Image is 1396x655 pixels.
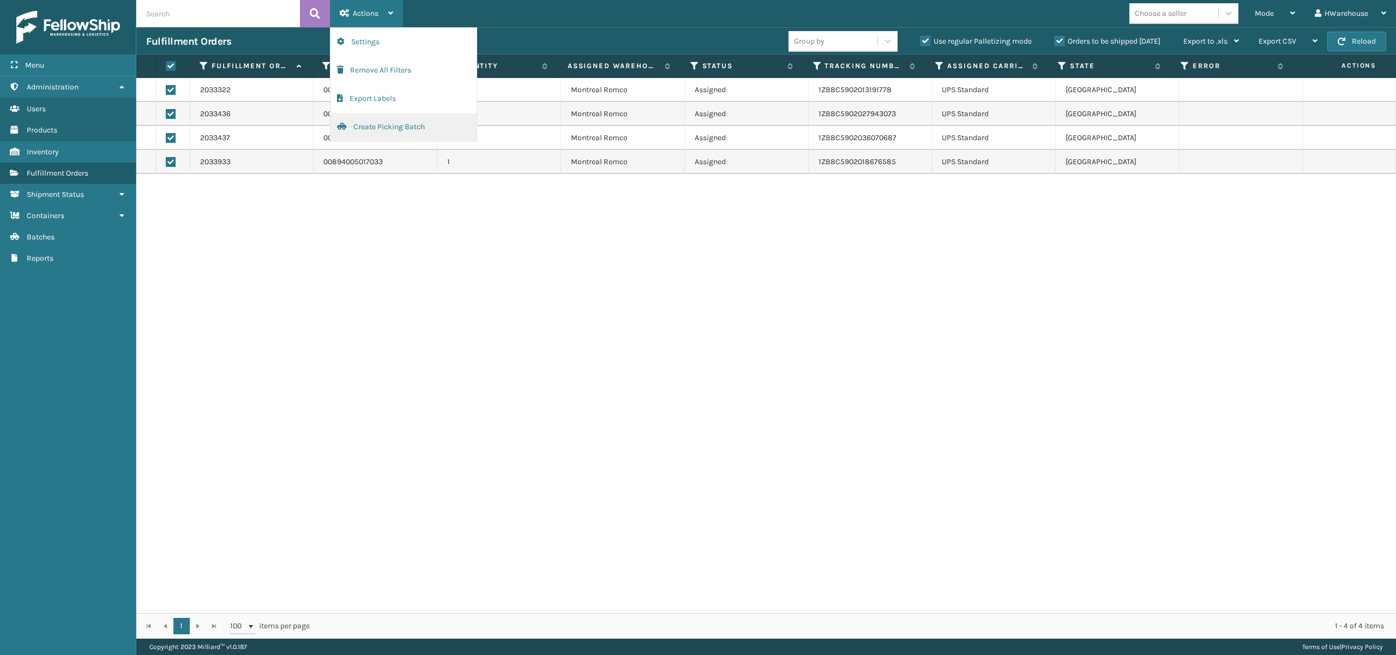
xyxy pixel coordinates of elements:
[1193,61,1272,71] label: Error
[437,150,561,174] td: 1
[200,109,231,119] a: 2033436
[330,85,477,113] button: Export Labels
[561,78,685,102] td: Montreal Remco
[314,126,437,150] td: 00894005013112
[27,125,57,135] span: Products
[932,78,1056,102] td: UPS Standard
[1056,126,1180,150] td: [GEOGRAPHIC_DATA]
[794,35,825,47] div: Group by
[702,61,782,71] label: Status
[314,150,437,174] td: 00894005017033
[932,102,1056,126] td: UPS Standard
[457,61,537,71] label: Quantity
[314,78,437,102] td: 00894005012586
[1056,78,1180,102] td: [GEOGRAPHIC_DATA]
[685,126,809,150] td: Assigned
[1070,61,1150,71] label: State
[1056,150,1180,174] td: [GEOGRAPHIC_DATA]
[1302,643,1340,651] a: Terms of Use
[1327,32,1386,51] button: Reload
[1056,102,1180,126] td: [GEOGRAPHIC_DATA]
[920,37,1032,46] label: Use regular Palletizing mode
[819,109,896,118] a: 1ZB8C5902027943073
[173,618,190,634] a: 1
[1341,643,1383,651] a: Privacy Policy
[314,102,437,126] td: 00894005013112
[146,35,231,48] h3: Fulfillment Orders
[932,150,1056,174] td: UPS Standard
[27,211,64,220] span: Containers
[1297,57,1383,75] span: Actions
[330,56,477,85] button: Remove All Filters
[1255,9,1274,18] span: Mode
[561,126,685,150] td: Montreal Remco
[685,78,809,102] td: Assigned
[1302,639,1383,655] div: |
[27,232,55,242] span: Batches
[1183,37,1227,46] span: Export to .xls
[437,126,561,150] td: 1
[819,133,896,142] a: 1ZB8C5902036070687
[230,621,246,632] span: 100
[825,61,904,71] label: Tracking Number
[1135,8,1187,19] div: Choose a seller
[16,11,120,44] img: logo
[947,61,1027,71] label: Assigned Carrier Service
[819,85,892,94] a: 1ZB8C5902013191778
[437,102,561,126] td: 1
[27,82,79,92] span: Administration
[685,150,809,174] td: Assigned
[27,169,88,178] span: Fulfillment Orders
[27,254,53,263] span: Reports
[325,621,1384,632] div: 1 - 4 of 4 items
[437,78,561,102] td: 1
[1259,37,1296,46] span: Export CSV
[330,28,477,56] button: Settings
[200,85,231,95] a: 2033322
[685,102,809,126] td: Assigned
[230,618,310,634] span: items per page
[330,113,477,141] button: Create Picking Batch
[27,104,46,113] span: Users
[561,102,685,126] td: Montreal Remco
[932,126,1056,150] td: UPS Standard
[568,61,659,71] label: Assigned Warehouse
[212,61,291,71] label: Fulfillment Order Id
[200,157,231,167] a: 2033933
[819,157,896,166] a: 1ZB8C5902018676585
[149,639,247,655] p: Copyright 2023 Milliard™ v 1.0.187
[353,9,378,18] span: Actions
[561,150,685,174] td: Montreal Remco
[27,147,59,157] span: Inventory
[200,133,230,143] a: 2033437
[1055,37,1160,46] label: Orders to be shipped [DATE]
[25,61,44,70] span: Menu
[27,190,84,199] span: Shipment Status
